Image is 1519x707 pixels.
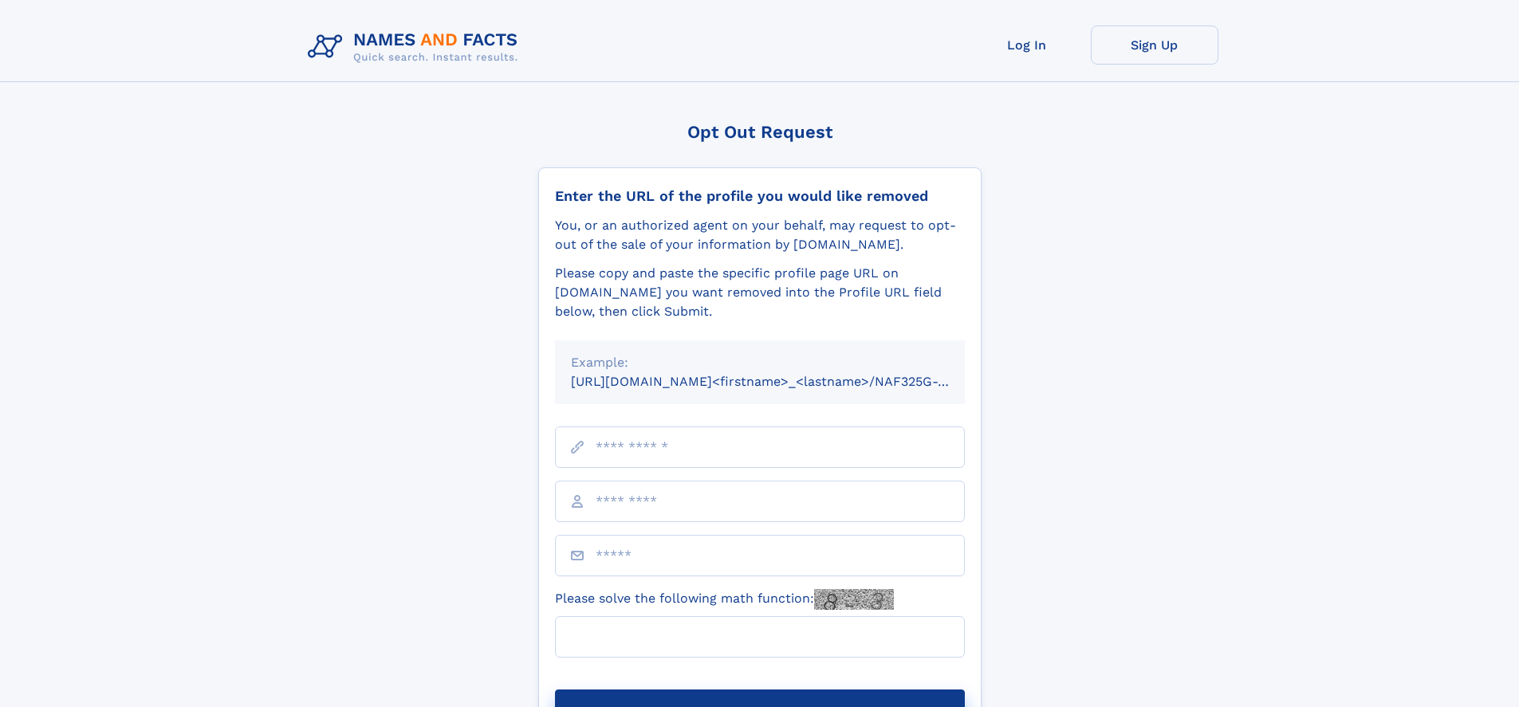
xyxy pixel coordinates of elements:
[1091,26,1218,65] a: Sign Up
[555,589,894,610] label: Please solve the following math function:
[301,26,531,69] img: Logo Names and Facts
[571,353,949,372] div: Example:
[555,264,965,321] div: Please copy and paste the specific profile page URL on [DOMAIN_NAME] you want removed into the Pr...
[963,26,1091,65] a: Log In
[555,187,965,205] div: Enter the URL of the profile you would like removed
[538,122,982,142] div: Opt Out Request
[571,374,995,389] small: [URL][DOMAIN_NAME]<firstname>_<lastname>/NAF325G-xxxxxxxx
[555,216,965,254] div: You, or an authorized agent on your behalf, may request to opt-out of the sale of your informatio...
